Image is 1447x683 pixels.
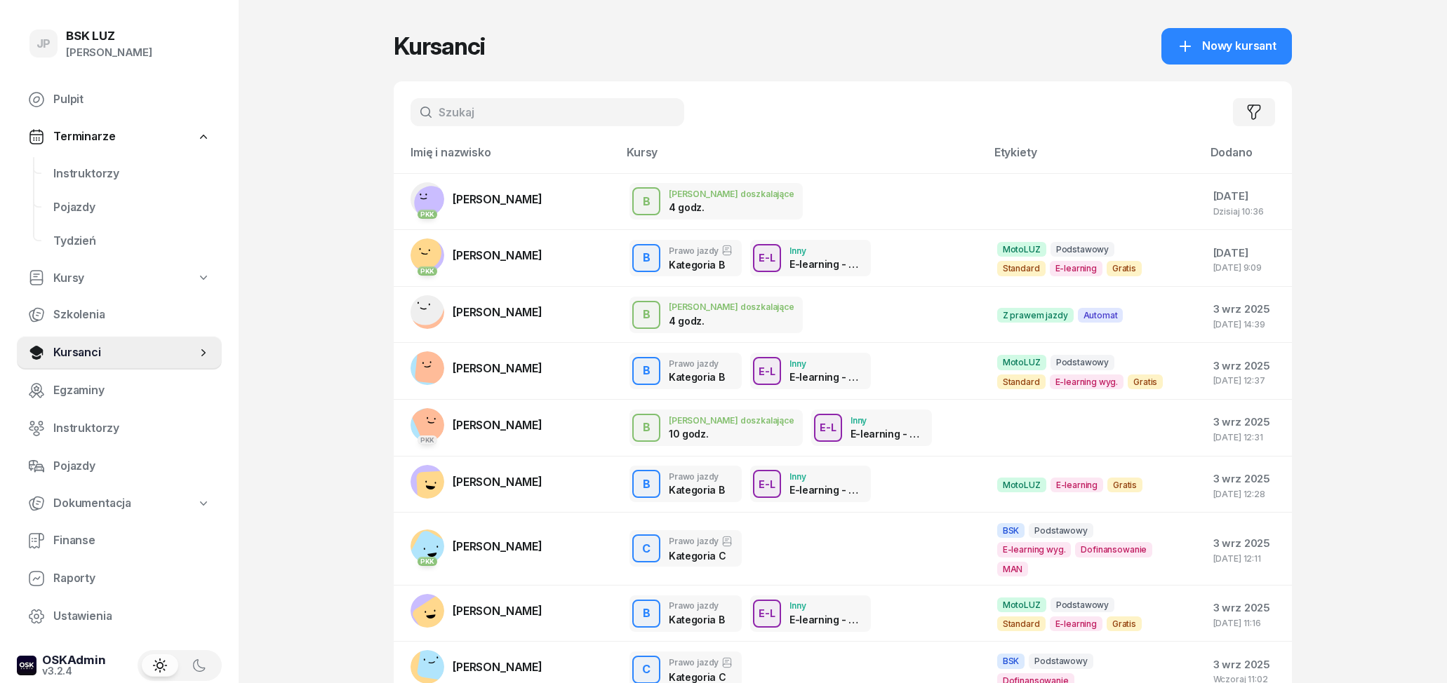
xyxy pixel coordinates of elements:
[1213,376,1281,385] div: [DATE] 12:37
[1213,433,1281,442] div: [DATE] 12:31
[1029,654,1093,668] span: Podstawowy
[997,478,1046,492] span: MotoLUZ
[42,191,222,224] a: Pojazdy
[418,210,438,219] div: PKK
[669,484,724,496] div: Kategoria B
[453,660,542,674] span: [PERSON_NAME]
[1213,599,1281,617] div: 3 wrz 2025
[1213,300,1281,318] div: 3 wrz 2025
[453,418,542,432] span: [PERSON_NAME]
[17,336,222,370] a: Kursanci
[669,601,724,610] div: Prawo jazdy
[814,419,842,436] div: E-L
[632,470,660,498] button: B
[636,537,656,561] div: C
[637,246,656,270] div: B
[411,238,542,272] a: PKK[PERSON_NAME]
[1161,28,1292,65] a: Nowy kursant
[997,542,1072,557] span: E-learning wyg.
[1051,242,1114,257] span: Podstawowy
[1051,597,1114,612] span: Podstawowy
[997,355,1046,370] span: MotoLUZ
[411,408,542,442] a: PKK[PERSON_NAME]
[753,470,781,498] button: E-L
[1078,308,1123,323] span: Automat
[53,198,211,217] span: Pojazdy
[997,523,1025,538] span: BSK
[1051,478,1103,492] span: E-learning
[17,374,222,407] a: Egzaminy
[53,494,131,513] span: Dokumentacja
[669,359,724,368] div: Prawo jazdy
[997,261,1046,276] span: Standard
[789,246,862,255] div: Inny
[53,232,211,250] span: Tydzień
[997,654,1025,668] span: BSK
[17,83,222,116] a: Pulpit
[753,604,781,622] div: E-L
[1075,542,1152,557] span: Dofinansowanie
[669,671,733,683] div: Kategoria C
[618,143,986,173] th: Kursy
[42,157,222,191] a: Instruktorzy
[753,363,781,380] div: E-L
[1213,554,1281,563] div: [DATE] 12:11
[17,562,222,595] a: Raporty
[453,248,542,262] span: [PERSON_NAME]
[453,305,542,319] span: [PERSON_NAME]
[851,428,923,440] div: E-learning - 90 dni
[411,351,542,385] a: [PERSON_NAME]
[669,201,742,213] div: 4 godz.
[453,475,542,489] span: [PERSON_NAME]
[753,249,781,266] div: E-L
[53,569,211,588] span: Raporty
[36,38,51,50] span: JP
[789,359,862,368] div: Inny
[411,529,542,563] a: PKK[PERSON_NAME]
[789,472,862,481] div: Inny
[753,475,781,493] div: E-L
[453,539,542,553] span: [PERSON_NAME]
[669,371,724,383] div: Kategoria B
[986,143,1202,173] th: Etykiety
[1213,534,1281,553] div: 3 wrz 2025
[637,473,656,496] div: B
[997,242,1046,257] span: MotoLUZ
[418,557,438,566] div: PKK
[17,600,222,633] a: Ustawienia
[1213,244,1281,262] div: [DATE]
[17,412,222,445] a: Instruktorzy
[632,414,660,442] button: B
[53,532,211,550] span: Finanse
[1107,478,1142,492] span: Gratis
[669,245,733,256] div: Prawo jazdy
[637,416,656,440] div: B
[789,614,862,625] div: E-learning - 90 dni
[53,607,211,625] span: Ustawienia
[997,374,1046,389] span: Standard
[411,295,542,329] a: [PERSON_NAME]
[637,359,656,383] div: B
[411,98,684,126] input: Szukaj
[1213,470,1281,488] div: 3 wrz 2025
[453,361,542,375] span: [PERSON_NAME]
[1050,374,1124,389] span: E-learning wyg.
[632,187,660,215] button: B
[753,244,781,272] button: E-L
[53,128,115,146] span: Terminarze
[418,435,438,445] div: PKK
[53,457,211,475] span: Pojazdy
[1107,261,1142,276] span: Gratis
[1213,357,1281,375] div: 3 wrz 2025
[42,654,106,666] div: OSKAdmin
[636,658,656,682] div: C
[637,602,656,625] div: B
[53,419,211,438] span: Instruktorzy
[1213,320,1281,329] div: [DATE] 14:39
[632,357,660,385] button: B
[17,121,222,153] a: Terminarze
[53,90,211,109] span: Pulpit
[66,30,152,42] div: BSK LUZ
[418,266,438,276] div: PKK
[814,414,842,442] button: E-L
